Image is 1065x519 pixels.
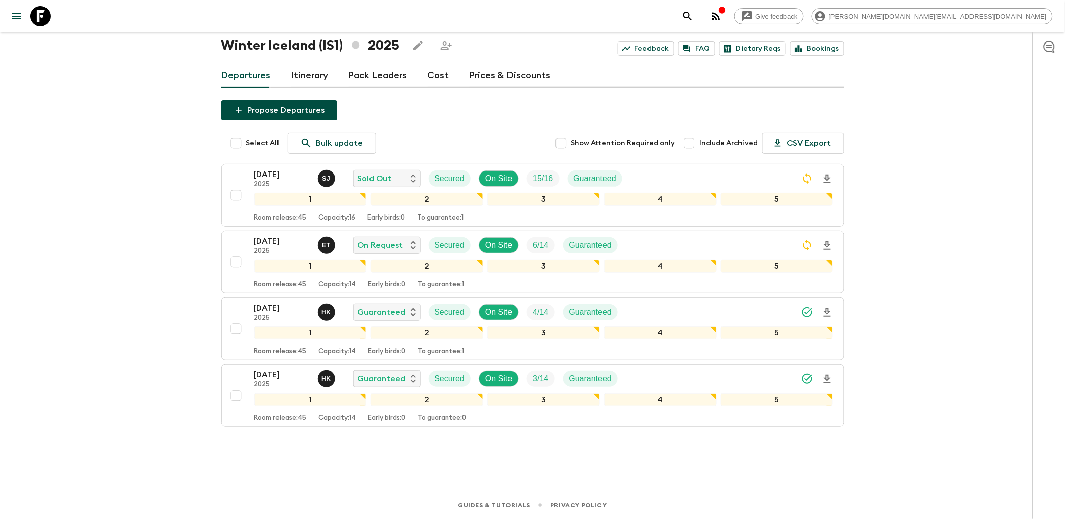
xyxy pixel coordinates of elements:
p: Capacity: 16 [319,214,356,222]
div: 4 [604,326,717,339]
div: 2 [371,326,483,339]
div: On Site [479,237,519,253]
p: 2025 [254,381,310,389]
svg: Sync Required - Changes detected [801,172,813,185]
div: 4 [604,393,717,406]
p: E T [322,241,331,249]
button: search adventures [678,6,698,26]
div: 1 [254,193,367,206]
button: HK [318,370,337,387]
div: 3 [487,326,600,339]
p: Bulk update [316,137,363,149]
p: On Site [485,239,512,251]
a: Feedback [618,41,674,56]
p: H K [321,308,331,316]
a: Departures [221,64,271,88]
div: On Site [479,371,519,387]
div: 2 [371,193,483,206]
div: 5 [721,393,834,406]
button: CSV Export [762,133,844,154]
a: Cost [428,64,449,88]
button: Propose Departures [221,100,337,120]
div: On Site [479,304,519,320]
button: [DATE]2025Svavar JónatanssonSold OutSecuredOn SiteTrip FillGuaranteed12345Room release:45Capacity... [221,164,844,227]
p: To guarantee: 1 [418,348,465,356]
button: menu [6,6,26,26]
div: Trip Fill [527,304,554,320]
p: Secured [435,373,465,385]
p: Secured [435,239,465,251]
p: 6 / 14 [533,239,548,251]
p: 2025 [254,314,310,322]
p: S J [322,175,331,183]
p: On Request [358,239,403,251]
p: Guaranteed [574,172,617,185]
svg: Sync Required - Changes detected [801,239,813,251]
div: 5 [721,193,834,206]
div: On Site [479,170,519,187]
p: On Site [485,373,512,385]
svg: Download Onboarding [821,373,834,385]
a: Pack Leaders [349,64,407,88]
p: Guaranteed [358,306,406,318]
p: Secured [435,306,465,318]
span: Select All [246,138,280,148]
p: [DATE] [254,302,310,314]
p: On Site [485,172,512,185]
p: Early birds: 0 [368,348,406,356]
span: Show Attention Required only [571,138,675,148]
div: 5 [721,326,834,339]
button: Edit this itinerary [408,35,428,56]
button: [DATE]2025Hanna Kristín MásdóttirGuaranteedSecuredOn SiteTrip FillGuaranteed12345Room release:45C... [221,297,844,360]
div: Trip Fill [527,371,554,387]
p: Early birds: 0 [368,414,406,422]
button: [DATE]2025Esther ThorvaldsOn RequestSecuredOn SiteTrip FillGuaranteed12345Room release:45Capacity... [221,231,844,293]
span: Hanna Kristín Másdóttir [318,373,337,381]
p: 2025 [254,181,310,189]
span: Share this itinerary [436,35,456,56]
a: Itinerary [291,64,329,88]
p: 4 / 14 [533,306,548,318]
a: Privacy Policy [550,500,607,511]
p: [DATE] [254,168,310,181]
button: HK [318,304,337,321]
p: Guaranteed [569,239,612,251]
p: On Site [485,306,512,318]
span: Esther Thorvalds [318,240,337,248]
p: Secured [435,172,465,185]
a: Bookings [790,41,844,56]
div: 1 [254,326,367,339]
a: FAQ [678,41,715,56]
p: To guarantee: 1 [418,281,465,289]
p: To guarantee: 1 [418,214,464,222]
span: Hanna Kristín Másdóttir [318,307,337,315]
div: Secured [429,371,471,387]
div: 1 [254,259,367,273]
div: Trip Fill [527,237,554,253]
button: ET [318,237,337,254]
h1: Winter Iceland (IS1) 2025 [221,35,400,56]
div: 1 [254,393,367,406]
p: To guarantee: 0 [418,414,467,422]
div: 4 [604,259,717,273]
a: Bulk update [288,133,376,154]
div: 2 [371,393,483,406]
svg: Download Onboarding [821,173,834,185]
p: [DATE] [254,235,310,247]
button: [DATE]2025Hanna Kristín MásdóttirGuaranteedSecuredOn SiteTrip FillGuaranteed12345Room release:45C... [221,364,844,427]
p: Guaranteed [358,373,406,385]
svg: Synced Successfully [801,306,813,318]
svg: Download Onboarding [821,307,834,319]
p: 15 / 16 [533,172,553,185]
div: 5 [721,259,834,273]
p: Sold Out [358,172,392,185]
p: [DATE] [254,369,310,381]
div: Secured [429,304,471,320]
p: Guaranteed [569,373,612,385]
div: Secured [429,237,471,253]
div: 2 [371,259,483,273]
p: Capacity: 14 [319,281,356,289]
p: 3 / 14 [533,373,548,385]
p: Capacity: 14 [319,348,356,356]
p: 2025 [254,247,310,255]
